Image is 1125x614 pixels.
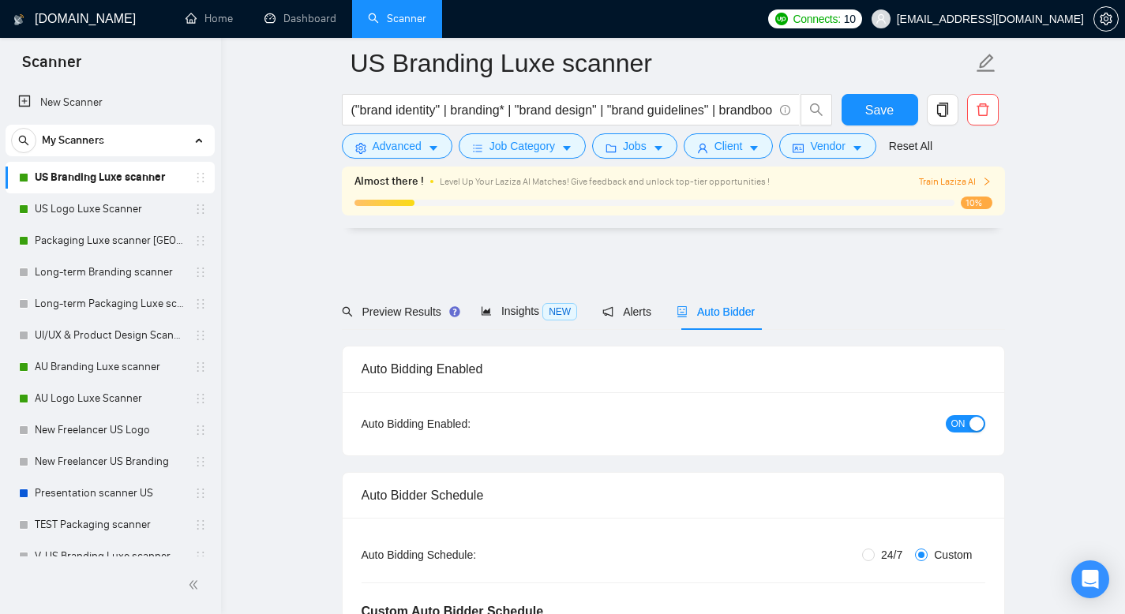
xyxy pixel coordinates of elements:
a: US Logo Luxe Scanner [35,193,185,225]
span: edit [976,53,996,73]
button: delete [967,94,999,125]
span: Scanner [9,51,94,84]
a: setting [1093,13,1119,25]
span: info-circle [780,105,790,115]
span: holder [194,455,207,468]
span: Insights [481,305,577,317]
span: caret-down [852,142,863,154]
span: 10% [961,197,992,209]
span: idcard [793,142,804,154]
input: Search Freelance Jobs... [351,100,773,120]
a: AU Branding Luxe scanner [35,351,185,383]
span: NEW [542,303,577,320]
span: Connects: [793,10,840,28]
span: caret-down [561,142,572,154]
button: folderJobscaret-down [592,133,677,159]
span: setting [355,142,366,154]
span: user [697,142,708,154]
div: Open Intercom Messenger [1071,560,1109,598]
span: right [982,177,992,186]
span: My Scanners [42,125,104,156]
button: copy [927,94,958,125]
span: 10 [844,10,856,28]
a: US Branding Luxe scanner [35,162,185,193]
a: Long-term Branding scanner [35,256,185,288]
span: holder [194,392,207,405]
span: Alerts [602,305,651,318]
span: holder [194,298,207,310]
span: Vendor [810,137,845,155]
span: holder [194,361,207,373]
div: Auto Bidding Enabled: [362,415,569,432]
span: search [342,306,353,317]
span: search [12,135,36,146]
span: search [801,103,831,117]
span: holder [194,329,207,342]
img: upwork-logo.png [775,13,788,25]
span: caret-down [653,142,664,154]
span: Save [865,100,894,120]
span: holder [194,424,207,436]
a: New Scanner [18,87,202,118]
span: Preview Results [342,305,456,318]
button: barsJob Categorycaret-down [459,133,586,159]
span: double-left [188,577,204,593]
a: TEST Packaging scanner [35,509,185,541]
a: Reset All [889,137,932,155]
div: Auto Bidding Schedule: [362,546,569,563]
div: Auto Bidder Schedule [362,473,985,518]
span: delete [968,103,998,117]
span: Auto Bidder [677,305,755,318]
button: idcardVendorcaret-down [779,133,876,159]
span: caret-down [428,142,439,154]
a: Long-term Packaging Luxe scanner [35,288,185,320]
span: Custom [928,546,978,563]
span: area-chart [481,305,492,316]
a: Packaging Luxe scanner [GEOGRAPHIC_DATA] [35,225,185,256]
a: New Freelancer US Logo [35,414,185,446]
span: holder [194,550,207,563]
button: setting [1093,6,1119,32]
span: Job Category [489,137,555,155]
span: user [876,13,887,24]
input: Scanner name... [351,43,973,83]
a: AU Logo Luxe Scanner [35,383,185,414]
button: Train Laziza AI [919,174,992,189]
span: 24/7 [875,546,909,563]
img: logo [13,7,24,32]
button: Save [842,94,918,125]
a: searchScanner [368,12,426,25]
span: Level Up Your Laziza AI Matches! Give feedback and unlock top-tier opportunities ! [440,176,770,187]
div: Auto Bidding Enabled [362,346,985,391]
a: New Freelancer US Branding [35,446,185,477]
div: Tooltip anchor [448,305,462,319]
span: robot [677,306,688,317]
span: Client [714,137,743,155]
span: caret-down [748,142,759,154]
span: holder [194,519,207,531]
span: holder [194,203,207,215]
button: search [801,94,832,125]
button: userClientcaret-down [684,133,774,159]
span: holder [194,171,207,184]
span: setting [1094,13,1118,25]
li: New Scanner [6,87,215,118]
span: Almost there ! [354,173,424,190]
span: folder [606,142,617,154]
span: bars [472,142,483,154]
span: holder [194,266,207,279]
span: notification [602,306,613,317]
span: ON [951,415,966,432]
li: My Scanners [6,125,215,572]
a: homeHome [186,12,233,25]
a: UI/UX & Product Design Scanner [35,320,185,351]
span: Advanced [373,137,422,155]
a: dashboardDashboard [264,12,336,25]
a: V. US Branding Luxe scanner [35,541,185,572]
span: copy [928,103,958,117]
span: Jobs [623,137,647,155]
button: search [11,128,36,153]
span: holder [194,234,207,247]
a: Presentation scanner US [35,477,185,509]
